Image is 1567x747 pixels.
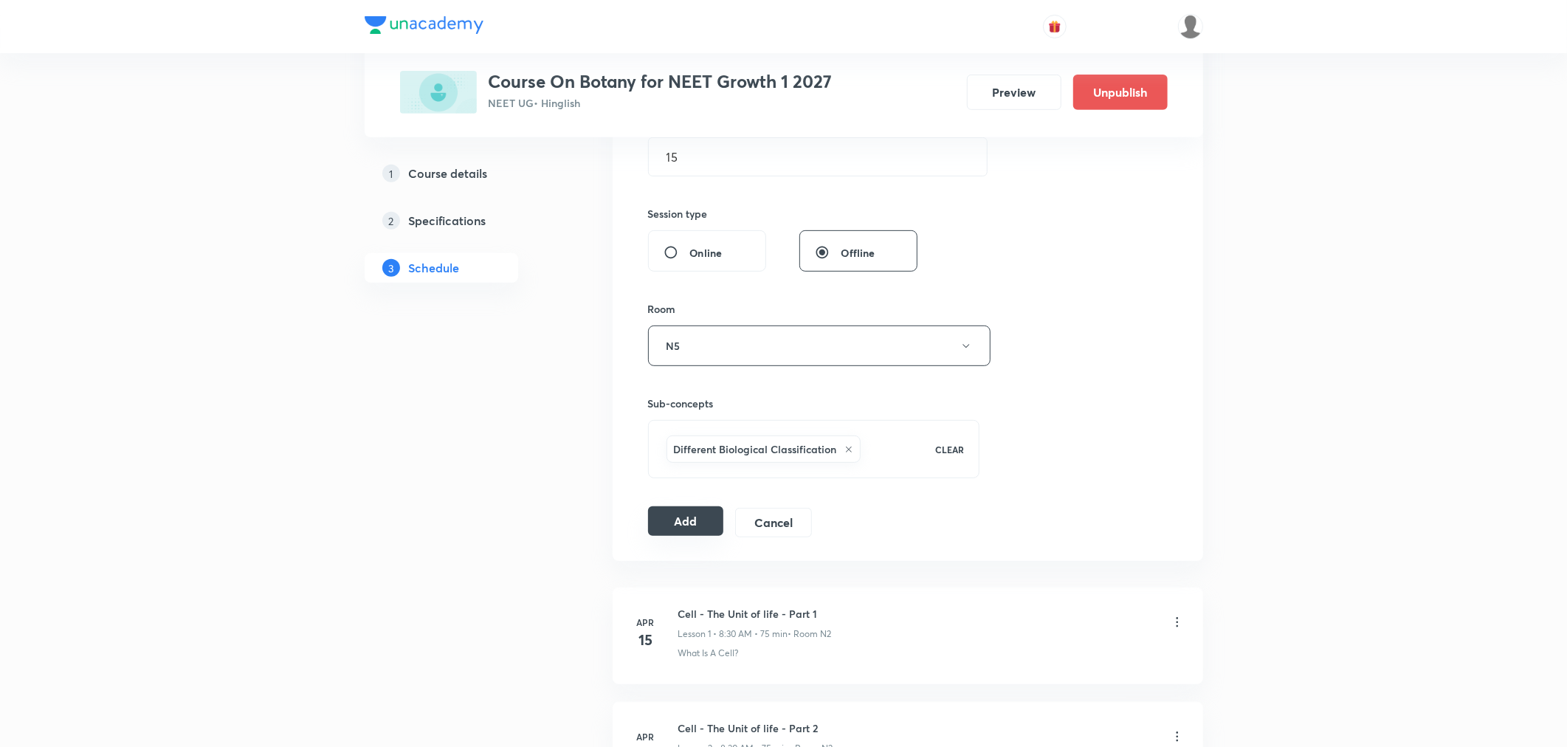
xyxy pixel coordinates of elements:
[648,301,676,317] h6: Room
[409,165,488,182] h5: Course details
[631,616,661,629] h6: Apr
[409,212,486,230] h5: Specifications
[400,71,477,114] img: AF9112EB-D042-4732-B79E-56960DF4B79F_plus.png
[1043,15,1067,38] button: avatar
[365,159,565,188] a: 1Course details
[648,326,991,366] button: N5
[489,95,833,111] p: NEET UG • Hinglish
[690,245,723,261] span: Online
[674,441,837,457] h6: Different Biological Classification
[1048,20,1061,33] img: avatar
[678,720,833,736] h6: Cell - The Unit of life - Part 2
[631,730,661,743] h6: Apr
[648,206,708,221] h6: Session type
[409,259,460,277] h5: Schedule
[365,16,483,34] img: Company Logo
[648,396,980,411] h6: Sub-concepts
[935,443,964,456] p: CLEAR
[1178,14,1203,39] img: Vivek Patil
[678,627,788,641] p: Lesson 1 • 8:30 AM • 75 min
[678,647,739,660] p: What Is A Cell?
[365,16,483,38] a: Company Logo
[382,212,400,230] p: 2
[489,71,833,92] h3: Course On Botany for NEET Growth 1 2027
[841,245,875,261] span: Offline
[788,627,832,641] p: • Room N2
[649,138,987,176] input: 15
[648,506,724,536] button: Add
[382,165,400,182] p: 1
[678,606,832,622] h6: Cell - The Unit of life - Part 1
[1073,75,1168,110] button: Unpublish
[365,206,565,235] a: 2Specifications
[967,75,1061,110] button: Preview
[382,259,400,277] p: 3
[631,629,661,651] h4: 15
[735,508,811,537] button: Cancel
